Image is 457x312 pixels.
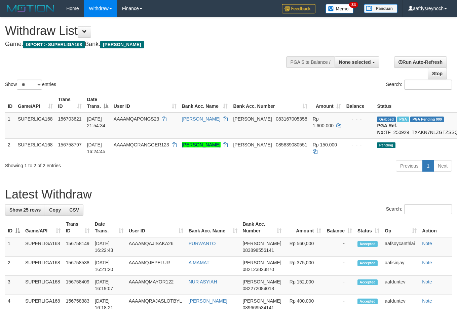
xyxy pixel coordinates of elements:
span: [PERSON_NAME] [100,41,144,48]
th: Bank Acc. Number: activate to sort column ascending [240,218,284,237]
a: [PERSON_NAME] [189,298,227,304]
td: Rp 375,000 [284,257,324,276]
td: 1 [5,113,15,139]
span: AAAAMQAPONGS23 [114,116,159,122]
td: 156758538 [63,257,92,276]
span: [PERSON_NAME] [233,116,272,122]
td: AAAAMQMAYOR122 [126,276,186,295]
select: Showentries [17,80,42,90]
label: Show entries [5,80,56,90]
td: 156758149 [63,237,92,257]
span: 156758797 [58,142,82,147]
td: 2 [5,138,15,158]
span: Copy [49,207,61,213]
span: Accepted [357,279,378,285]
span: Grabbed [377,117,396,122]
th: Amount: activate to sort column ascending [310,93,344,113]
div: - - - [346,141,372,148]
th: Bank Acc. Number: activate to sort column ascending [230,93,310,113]
a: Previous [396,160,423,172]
span: [PERSON_NAME] [243,241,281,246]
span: [DATE] 16:24:45 [87,142,106,154]
span: Copy 083898556141 to clipboard [243,248,274,253]
span: Copy 085839080551 to clipboard [276,142,307,147]
th: Balance: activate to sort column ascending [324,218,355,237]
a: 1 [422,160,434,172]
span: 156703621 [58,116,82,122]
td: 156758409 [63,276,92,295]
span: Rp 1.600.000 [313,116,334,128]
td: - [324,257,355,276]
th: Game/API: activate to sort column ascending [23,218,63,237]
th: Status: activate to sort column ascending [355,218,382,237]
span: 34 [349,2,358,8]
th: Op: activate to sort column ascending [382,218,419,237]
a: A MAMAT [189,260,210,265]
td: AAAAMQJEPELUR [126,257,186,276]
a: Show 25 rows [5,204,45,216]
th: ID [5,93,15,113]
span: Copy 083167005358 to clipboard [276,116,307,122]
a: Note [422,241,432,246]
th: Action [419,218,452,237]
td: 3 [5,276,23,295]
td: aafisinjay [382,257,419,276]
td: - [324,237,355,257]
th: User ID: activate to sort column ascending [126,218,186,237]
a: NUR ASYIAH [189,279,217,284]
a: Next [433,160,452,172]
img: MOTION_logo.png [5,3,56,13]
td: SUPERLIGA168 [23,237,63,257]
span: Show 25 rows [9,207,41,213]
th: Bank Acc. Name: activate to sort column ascending [179,93,231,113]
td: aafduntev [382,276,419,295]
a: Note [422,279,432,284]
td: Rp 560,000 [284,237,324,257]
span: [PERSON_NAME] [243,298,281,304]
a: Note [422,260,432,265]
span: Pending [377,142,395,148]
span: None selected [339,59,371,65]
span: [PERSON_NAME] [243,260,281,265]
a: [PERSON_NAME] [182,116,221,122]
th: Bank Acc. Name: activate to sort column ascending [186,218,240,237]
td: SUPERLIGA168 [23,257,63,276]
td: - [324,276,355,295]
h4: Game: Bank: [5,41,298,48]
span: Accepted [357,299,378,304]
div: Showing 1 to 2 of 2 entries [5,160,185,169]
span: [PERSON_NAME] [233,142,272,147]
img: Feedback.jpg [282,4,315,13]
th: Balance [344,93,375,113]
th: Trans ID: activate to sort column ascending [55,93,84,113]
th: ID: activate to sort column descending [5,218,23,237]
td: SUPERLIGA168 [23,276,63,295]
label: Search: [386,80,452,90]
span: Copy 082123823870 to clipboard [243,267,274,272]
span: ISPORT > SUPERLIGA168 [23,41,85,48]
th: Date Trans.: activate to sort column descending [84,93,111,113]
td: AAAAMQAJISAKA26 [126,237,186,257]
a: Copy [45,204,65,216]
span: Marked by aafchhiseyha [397,117,409,122]
a: Note [422,298,432,304]
a: CSV [65,204,83,216]
td: SUPERLIGA168 [15,138,55,158]
th: Game/API: activate to sort column ascending [15,93,55,113]
span: CSV [69,207,79,213]
td: aafsoycanthlai [382,237,419,257]
span: Accepted [357,241,378,247]
label: Search: [386,204,452,214]
td: [DATE] 16:19:07 [92,276,126,295]
th: User ID: activate to sort column ascending [111,93,179,113]
th: Trans ID: activate to sort column ascending [63,218,92,237]
input: Search: [404,204,452,214]
a: Stop [428,68,447,79]
input: Search: [404,80,452,90]
b: PGA Ref. No: [377,123,397,135]
span: Copy 089669534141 to clipboard [243,305,274,310]
span: [DATE] 21:54:34 [87,116,106,128]
th: Amount: activate to sort column ascending [284,218,324,237]
h1: Latest Withdraw [5,188,452,201]
a: [PERSON_NAME] [182,142,221,147]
